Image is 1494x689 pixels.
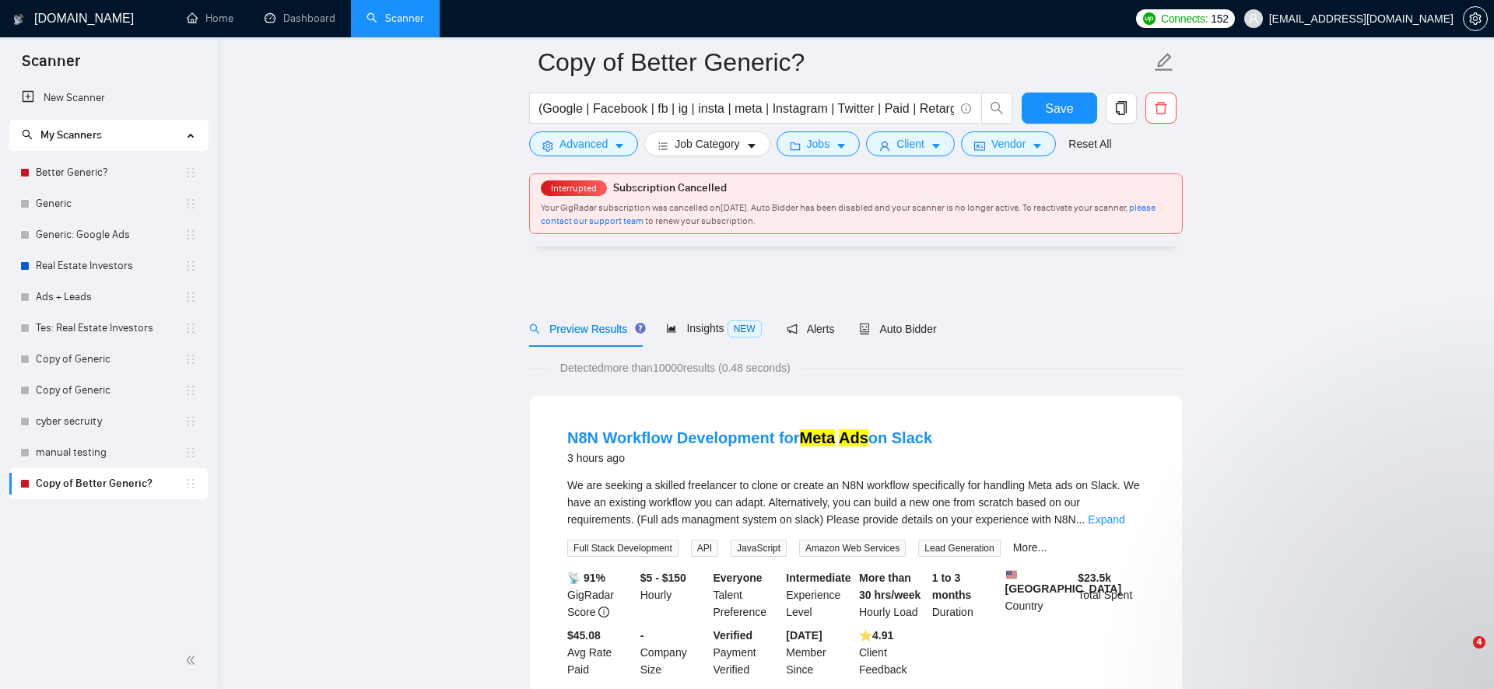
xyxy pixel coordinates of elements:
li: Tes: Real Estate Investors [9,313,208,344]
button: settingAdvancedcaret-down [529,131,638,156]
button: Save [1022,93,1097,124]
img: logo [13,7,24,32]
span: holder [184,384,197,397]
span: caret-down [1032,140,1043,152]
span: holder [184,291,197,303]
span: caret-down [614,140,625,152]
span: info-circle [598,607,609,617]
span: user [879,140,890,152]
a: Copy of Generic [36,375,184,406]
span: Preview Results [529,323,641,335]
span: Subscription Cancelled [613,181,727,194]
span: Vendor [991,135,1026,152]
span: Alerts [787,323,835,335]
span: caret-down [746,140,757,152]
div: Tooltip anchor [633,321,647,335]
li: Generic [9,188,208,219]
span: Detected more than 10000 results (0.48 seconds) [549,359,801,376]
span: We are seeking a skilled freelancer to clone or create an N8N workflow specifically for handling ... [567,479,1140,526]
div: Total Spent [1075,569,1148,621]
span: holder [184,229,197,241]
span: My Scanners [22,128,102,142]
b: $45.08 [567,629,601,642]
span: holder [184,446,197,459]
div: Hourly Load [856,569,929,621]
span: idcard [974,140,985,152]
mark: Ads [839,429,868,446]
mark: Meta [800,429,836,446]
span: folder [790,140,801,152]
div: 3 hours ago [567,449,932,467]
div: We are seeking a skilled freelancer to clone or create an N8N workflow specifically for handling ... [567,477,1145,528]
b: Everyone [714,572,763,584]
li: New Scanner [9,82,208,114]
div: Country [1002,569,1075,621]
a: dashboardDashboard [265,12,335,25]
a: cyber secruity [36,406,184,437]
span: Job Category [675,135,739,152]
span: search [529,324,540,334]
span: double-left [185,652,201,668]
li: Copy of Better Generic? [9,468,208,499]
div: Talent Preference [710,569,784,621]
span: holder [184,198,197,210]
b: ⭐️ 4.91 [859,629,893,642]
button: barsJob Categorycaret-down [644,131,770,156]
a: setting [1463,12,1488,25]
span: search [22,129,33,140]
span: JavaScript [731,540,787,557]
span: Connects: [1161,10,1208,27]
a: Generic: Google Ads [36,219,184,250]
span: Insights [666,322,761,334]
b: 📡 91% [567,572,605,584]
span: 4 [1473,636,1485,649]
a: Ads + Leads [36,282,184,313]
div: Company Size [637,627,710,678]
span: holder [184,166,197,179]
button: setting [1463,6,1488,31]
button: folderJobscaret-down [777,131,861,156]
a: N8N Workflow Development forMeta Adson Slack [567,429,932,446]
span: Lead Generation [918,540,1000,557]
b: - [640,629,644,642]
b: 1 to 3 months [932,572,972,601]
button: copy [1106,93,1137,124]
button: userClientcaret-down [866,131,955,156]
div: Avg Rate Paid [564,627,637,678]
input: Search Freelance Jobs... [538,99,954,118]
span: API [691,540,718,557]
span: copy [1106,101,1136,115]
span: Auto Bidder [859,323,936,335]
div: Duration [929,569,1002,621]
a: homeHome [187,12,233,25]
a: New Scanner [22,82,195,114]
a: Copy of Better Generic? [36,468,184,499]
b: $ 23.5k [1078,572,1111,584]
li: Real Estate Investors [9,250,208,282]
b: [GEOGRAPHIC_DATA] [1005,569,1122,595]
button: delete [1145,93,1177,124]
span: notification [787,324,798,334]
b: More than 30 hrs/week [859,572,921,601]
a: Expand [1088,513,1124,526]
span: holder [184,322,197,334]
span: Your GigRadar subscription was cancelled on [DATE] . Auto Bidder has been disabled and your scann... [541,202,1156,226]
span: holder [184,477,197,490]
div: Experience Level [783,569,856,621]
div: Member Since [783,627,856,678]
span: user [1248,13,1259,24]
span: NEW [728,320,762,338]
span: caret-down [836,140,847,152]
img: 🇺🇸 [1006,569,1017,580]
a: Real Estate Investors [36,250,184,282]
span: caret-down [931,140,942,152]
span: setting [542,140,553,152]
button: idcardVendorcaret-down [961,131,1056,156]
span: Advanced [559,135,608,152]
b: $5 - $150 [640,572,686,584]
a: searchScanner [366,12,424,25]
b: Verified [714,629,753,642]
span: Client [896,135,924,152]
span: Save [1045,99,1073,118]
a: More... [1013,541,1047,554]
